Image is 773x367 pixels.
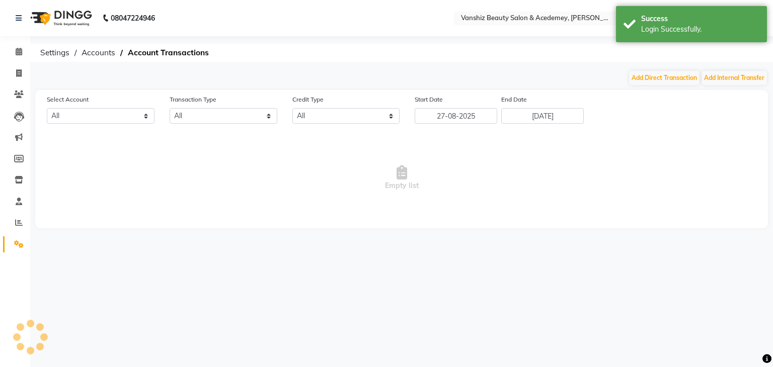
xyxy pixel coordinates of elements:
[641,14,759,24] div: Success
[292,95,324,104] label: Credit Type
[123,44,214,62] span: Account Transactions
[415,108,497,124] input: Start Date
[501,95,527,104] label: End Date
[641,24,759,35] div: Login Successfully.
[35,128,768,228] span: Empty list
[35,44,74,62] span: Settings
[47,95,89,104] label: Select Account
[629,71,700,85] button: Add Direct Transaction
[501,108,584,124] input: End Date
[76,44,120,62] span: Accounts
[415,95,443,104] label: Start Date
[26,4,95,32] img: logo
[702,71,767,85] button: Add Internal Transfer
[111,4,155,32] b: 08047224946
[170,95,216,104] label: Transaction Type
